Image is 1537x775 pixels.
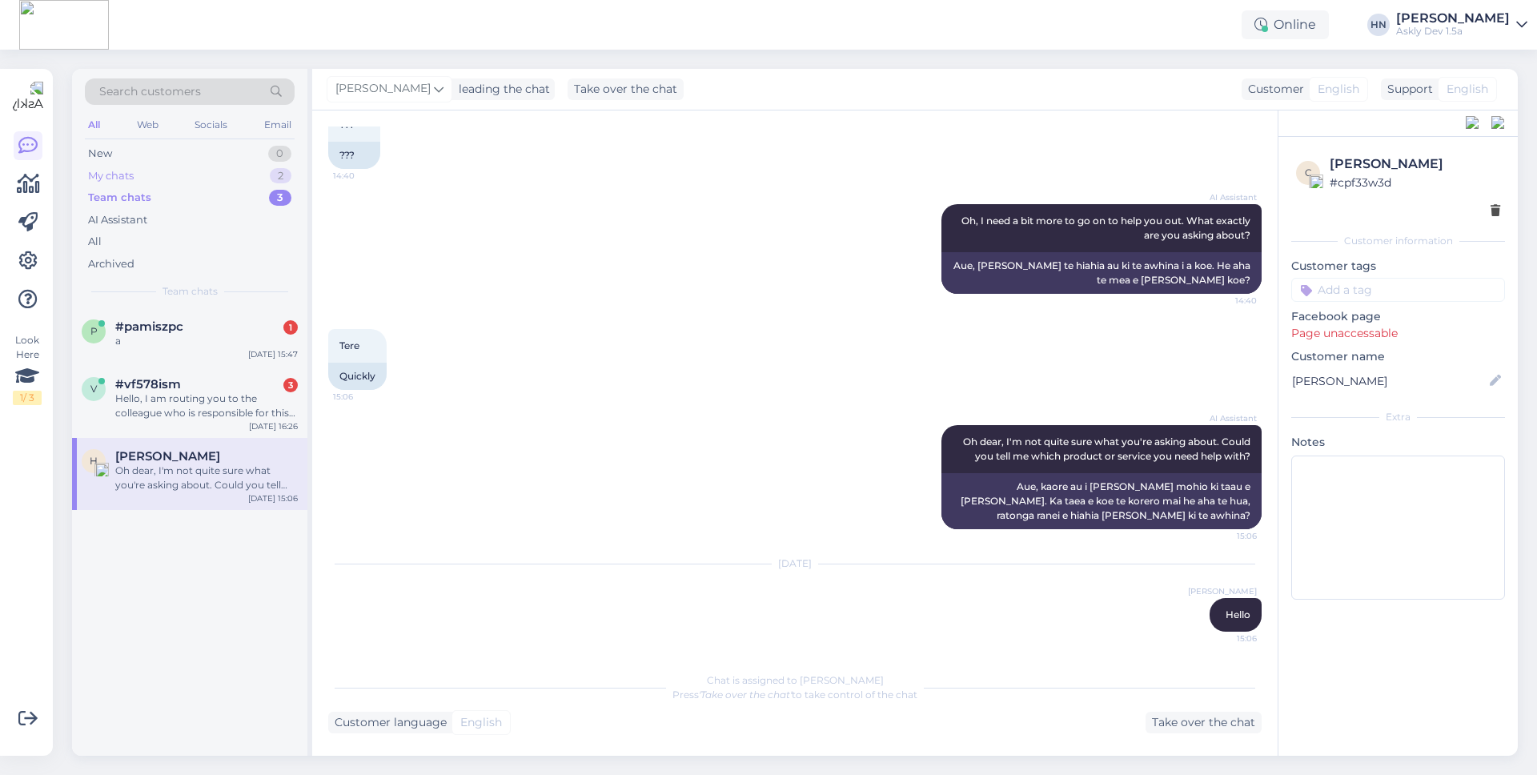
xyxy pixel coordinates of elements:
div: AI Assistant [88,212,147,228]
span: 15:06 [1197,530,1257,542]
div: 1 / 3 [13,391,42,405]
div: HN [1367,14,1390,36]
div: [DATE] 15:06 [248,492,298,504]
input: Add name [1292,372,1487,390]
div: leading the chat [452,81,550,98]
span: Oh, I need a bit more to go on to help you out. What exactly are you asking about? [961,215,1253,241]
div: Email [261,114,295,135]
span: Chat is assigned to [PERSON_NAME] [707,674,884,686]
div: # cpf33w3d [1330,174,1500,191]
div: [DATE] [328,556,1262,571]
div: 1 [283,320,298,335]
div: Online [1242,10,1329,39]
div: [PERSON_NAME] [1330,155,1500,174]
div: Archived [88,256,134,272]
span: Tere [339,339,359,351]
span: Hello [1226,608,1250,620]
div: a [115,334,298,348]
div: Aue, [PERSON_NAME] te hiahia au ki te awhina i a koe. He aha te mea e [PERSON_NAME] koe? [941,252,1262,294]
span: Press to take control of the chat [672,689,917,701]
div: Askly Dev 1.5a [1396,25,1510,38]
div: Quickly [328,363,387,390]
div: Customer [1242,81,1304,98]
span: p [90,325,98,337]
div: My chats [88,168,134,184]
img: pd [1466,116,1480,131]
span: #vf578ism [115,377,181,392]
span: AI Assistant [1197,412,1257,424]
p: Notes [1291,434,1505,451]
div: All [88,234,102,250]
span: c [1305,167,1312,179]
span: v [90,383,97,395]
div: 0 [268,146,291,162]
span: 15:06 [333,391,393,403]
span: English [1447,81,1488,98]
i: 'Take over the chat' [699,689,792,701]
div: Oh dear, I'm not quite sure what you're asking about. Could you tell me which product or service ... [115,464,298,492]
div: Web [134,114,162,135]
span: Hans Niinemäe [115,449,220,464]
div: [DATE] 16:26 [249,420,298,432]
span: English [460,714,502,731]
div: Team chats [88,190,151,206]
span: Search customers [99,83,201,100]
div: 2 [270,168,291,184]
a: [PERSON_NAME]Askly Dev 1.5a [1396,12,1527,38]
div: New [88,146,112,162]
span: Team chats [163,284,218,299]
div: [DATE] 15:47 [248,348,298,360]
input: Add a tag [1291,278,1505,302]
div: Aue, kaore au i [PERSON_NAME] mohio ki taau e [PERSON_NAME]. Ka taea e koe te korero mai he aha t... [941,473,1262,529]
p: Page unaccessable [1291,325,1505,342]
p: Customer tags [1291,258,1505,275]
span: H [90,455,98,467]
span: AI Assistant [1197,191,1257,203]
p: Customer name [1291,348,1505,365]
div: Take over the chat [1146,712,1262,733]
div: Customer information [1291,234,1505,248]
span: 14:40 [1197,295,1257,307]
div: 3 [283,378,298,392]
div: ??? [328,142,380,169]
div: Customer language [328,714,447,731]
div: Support [1381,81,1433,98]
img: Askly Logo [13,82,43,112]
div: 3 [269,190,291,206]
div: Extra [1291,410,1505,424]
p: Facebook page [1291,308,1505,325]
span: #pamiszpc [115,319,183,334]
span: Oh dear, I'm not quite sure what you're asking about. Could you tell me which product or service ... [963,436,1253,462]
img: zendesk [1491,116,1506,131]
span: [PERSON_NAME] [335,80,431,98]
span: [PERSON_NAME] [1188,585,1257,597]
div: Hello, I am routing you to the colleague who is responsible for this topic. A little patience ple... [115,392,298,420]
div: All [85,114,103,135]
span: 15:06 [1197,632,1257,644]
span: 14:40 [333,170,393,182]
div: Take over the chat [568,78,684,100]
div: [PERSON_NAME] [1396,12,1510,25]
div: Socials [191,114,231,135]
div: Look Here [13,333,42,405]
span: English [1318,81,1359,98]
